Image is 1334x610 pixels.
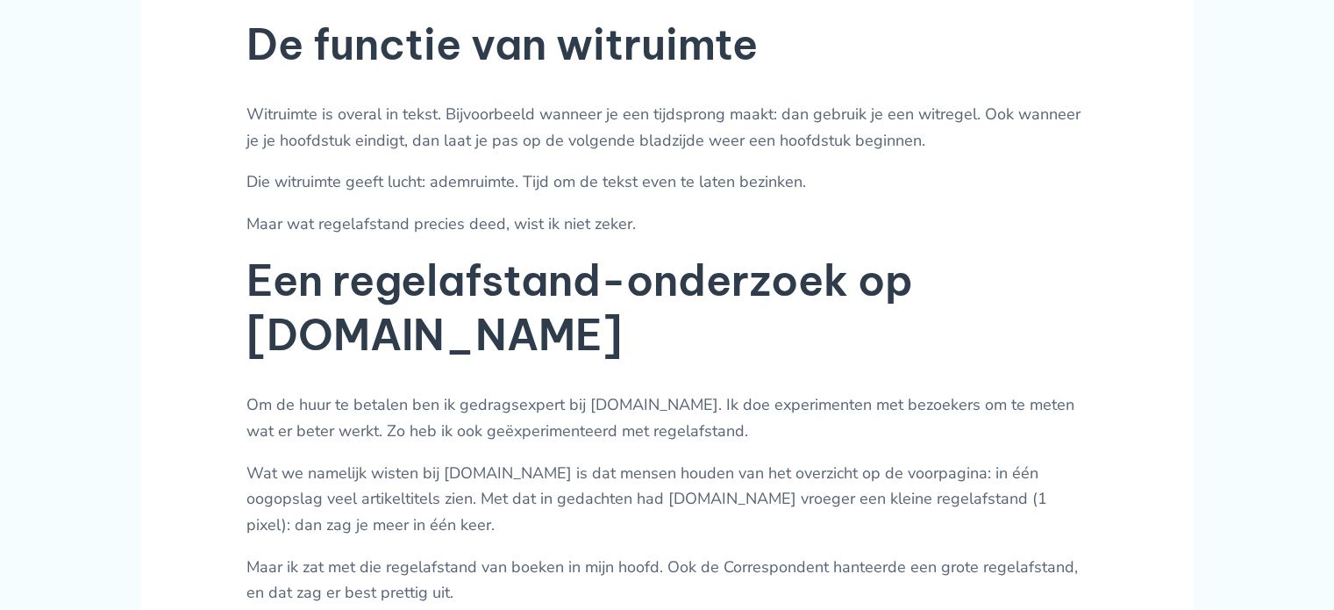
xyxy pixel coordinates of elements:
p: Maar wat regelafstand precies deed, wist ik niet zeker. [246,212,1088,238]
h2: De functie van witruimte [246,18,1088,72]
p: Wat we namelijk wisten bij [DOMAIN_NAME] is dat mensen houden van het overzicht op de voorpagina:... [246,461,1088,539]
p: Maar ik zat met die regelafstand van boeken in mijn hoofd. Ook de Correspondent hanteerde een gro... [246,555,1088,606]
p: Witruimte is overal in tekst. Bijvoorbeeld wanneer je een tijdsprong maakt: dan gebruik je een wi... [246,102,1088,154]
p: Om de huur te betalen ben ik gedragsexpert bij [DOMAIN_NAME]. Ik doe experimenten met bezoekers o... [246,392,1088,444]
p: Die witruimte geeft lucht: ademruimte. Tijd om de tekst even te laten bezinken. [246,169,1088,196]
h2: Een regelafstand-onderzoek op [DOMAIN_NAME] [246,254,1088,363]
